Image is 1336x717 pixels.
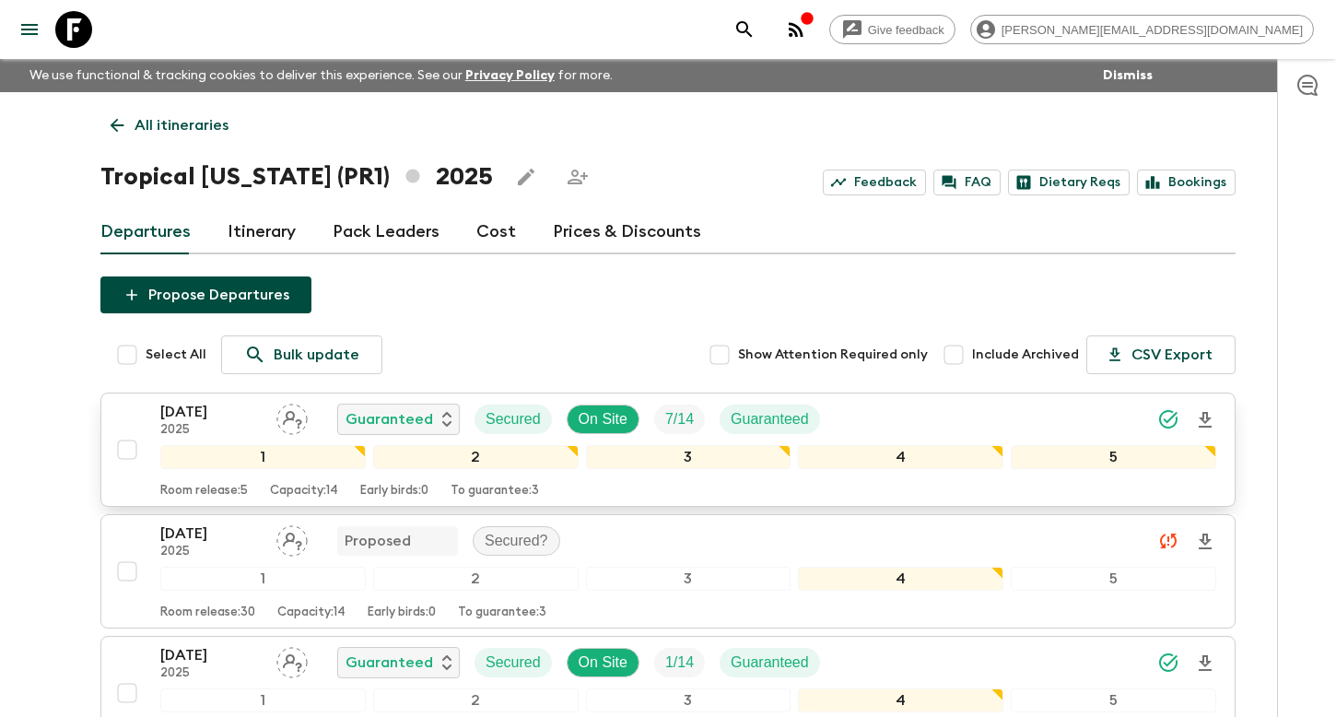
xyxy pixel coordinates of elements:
[368,605,436,620] p: Early birds: 0
[586,567,791,591] div: 3
[1194,409,1216,431] svg: Download Onboarding
[1194,531,1216,553] svg: Download Onboarding
[276,652,308,667] span: Assign pack leader
[373,567,579,591] div: 2
[1086,335,1236,374] button: CSV Export
[486,408,541,430] p: Secured
[160,484,248,499] p: Room release: 5
[160,688,366,712] div: 1
[476,210,516,254] a: Cost
[221,335,382,374] a: Bulk update
[1098,63,1157,88] button: Dismiss
[160,401,262,423] p: [DATE]
[586,688,791,712] div: 3
[100,210,191,254] a: Departures
[160,605,255,620] p: Room release: 30
[160,523,262,545] p: [DATE]
[823,170,926,195] a: Feedback
[346,652,433,674] p: Guaranteed
[100,107,239,144] a: All itineraries
[160,445,366,469] div: 1
[146,346,206,364] span: Select All
[972,346,1079,364] span: Include Archived
[11,11,48,48] button: menu
[665,408,694,430] p: 7 / 14
[160,666,262,681] p: 2025
[1157,652,1179,674] svg: Synced Successfully
[1011,567,1216,591] div: 5
[858,23,955,37] span: Give feedback
[277,605,346,620] p: Capacity: 14
[1157,408,1179,430] svg: Synced Successfully
[665,652,694,674] p: 1 / 14
[579,408,627,430] p: On Site
[731,652,809,674] p: Guaranteed
[726,11,763,48] button: search adventures
[486,652,541,674] p: Secured
[160,567,366,591] div: 1
[829,15,955,44] a: Give feedback
[100,159,493,195] h1: Tropical [US_STATE] (PR1) 2025
[654,405,705,434] div: Trip Fill
[485,530,548,552] p: Secured?
[731,408,809,430] p: Guaranteed
[276,531,308,546] span: Assign pack leader
[346,408,433,430] p: Guaranteed
[228,210,296,254] a: Itinerary
[333,210,439,254] a: Pack Leaders
[160,545,262,559] p: 2025
[160,423,262,438] p: 2025
[160,644,262,666] p: [DATE]
[798,567,1003,591] div: 4
[473,526,560,556] div: Secured?
[475,648,552,677] div: Secured
[451,484,539,499] p: To guarantee: 3
[135,114,229,136] p: All itineraries
[1011,688,1216,712] div: 5
[276,409,308,424] span: Assign pack leader
[458,605,546,620] p: To guarantee: 3
[798,688,1003,712] div: 4
[738,346,928,364] span: Show Attention Required only
[360,484,428,499] p: Early birds: 0
[373,688,579,712] div: 2
[654,648,705,677] div: Trip Fill
[475,405,552,434] div: Secured
[465,69,555,82] a: Privacy Policy
[567,405,639,434] div: On Site
[586,445,791,469] div: 3
[508,159,545,195] button: Edit this itinerary
[1157,530,1179,552] svg: Unable to sync - Check prices and secured
[100,393,1236,507] button: [DATE]2025Assign pack leaderGuaranteedSecuredOn SiteTrip FillGuaranteed12345Room release:5Capacit...
[567,648,639,677] div: On Site
[22,59,620,92] p: We use functional & tracking cookies to deliver this experience. See our for more.
[1194,652,1216,675] svg: Download Onboarding
[553,210,701,254] a: Prices & Discounts
[100,276,311,313] button: Propose Departures
[1137,170,1236,195] a: Bookings
[100,514,1236,629] button: [DATE]2025Assign pack leaderProposedSecured?12345Room release:30Capacity:14Early birds:0To guaran...
[933,170,1001,195] a: FAQ
[970,15,1314,44] div: [PERSON_NAME][EMAIL_ADDRESS][DOMAIN_NAME]
[1008,170,1130,195] a: Dietary Reqs
[559,159,596,195] span: Share this itinerary
[991,23,1313,37] span: [PERSON_NAME][EMAIL_ADDRESS][DOMAIN_NAME]
[579,652,627,674] p: On Site
[274,344,359,366] p: Bulk update
[373,445,579,469] div: 2
[345,530,411,552] p: Proposed
[798,445,1003,469] div: 4
[270,484,338,499] p: Capacity: 14
[1011,445,1216,469] div: 5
